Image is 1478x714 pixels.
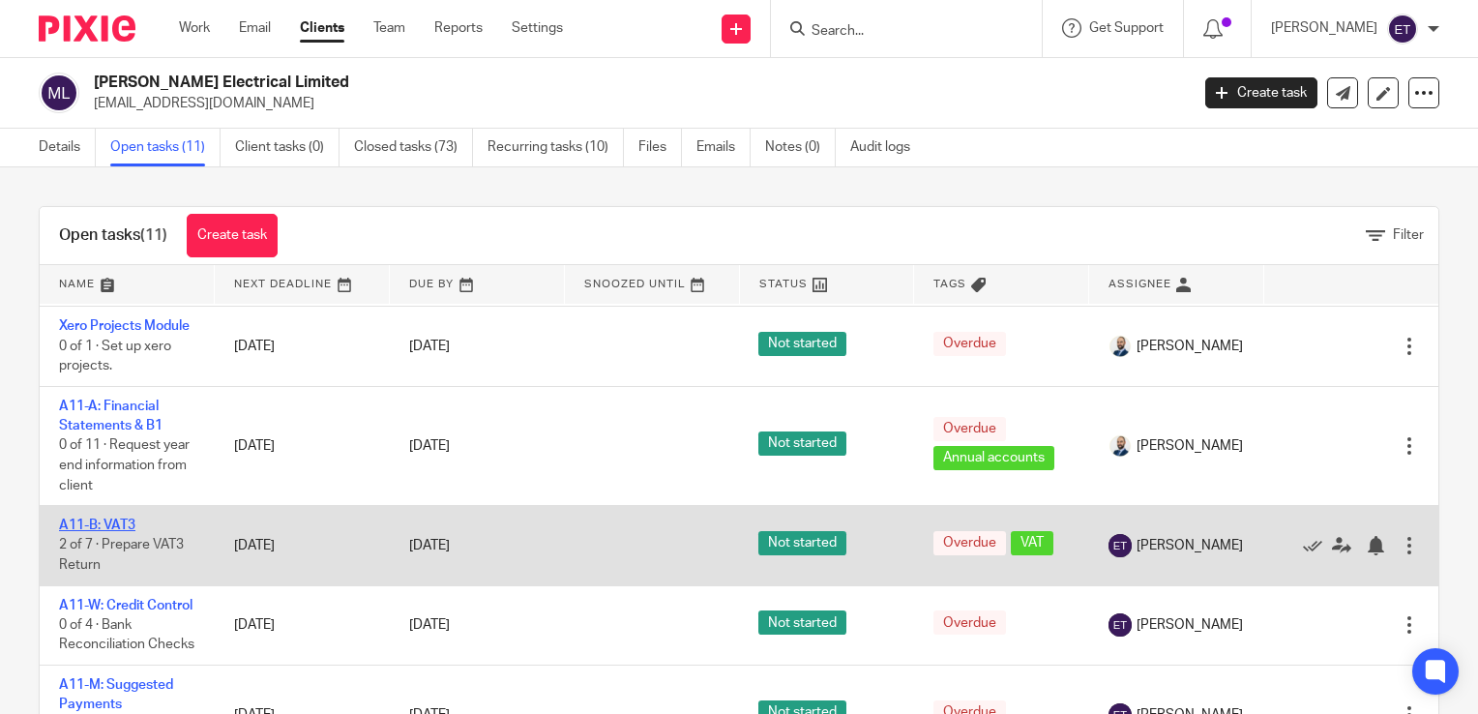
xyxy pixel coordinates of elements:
[59,599,192,612] a: A11-W: Credit Control
[1108,335,1132,358] img: Mark%20LI%20profiler.png
[215,585,390,665] td: [DATE]
[39,15,135,42] img: Pixie
[94,73,960,93] h2: [PERSON_NAME] Electrical Limited
[1137,536,1243,555] span: [PERSON_NAME]
[59,340,171,373] span: 0 of 1 · Set up xero projects.
[1393,228,1424,242] span: Filter
[373,18,405,38] a: Team
[215,506,390,585] td: [DATE]
[239,18,271,38] a: Email
[1137,615,1243,635] span: [PERSON_NAME]
[1137,436,1243,456] span: [PERSON_NAME]
[1137,337,1243,356] span: [PERSON_NAME]
[759,279,808,289] span: Status
[1387,14,1418,45] img: svg%3E
[933,610,1006,635] span: Overdue
[488,129,624,166] a: Recurring tasks (10)
[933,446,1054,470] span: Annual accounts
[39,129,96,166] a: Details
[215,386,390,505] td: [DATE]
[758,431,846,456] span: Not started
[1303,536,1332,555] a: Mark as done
[235,129,340,166] a: Client tasks (0)
[512,18,563,38] a: Settings
[584,279,686,289] span: Snoozed Until
[638,129,682,166] a: Files
[758,531,846,555] span: Not started
[140,227,167,243] span: (11)
[59,618,194,652] span: 0 of 4 · Bank Reconciliation Checks
[1089,21,1164,35] span: Get Support
[59,539,184,573] span: 2 of 7 · Prepare VAT3 Return
[933,332,1006,356] span: Overdue
[59,319,190,333] a: Xero Projects Module
[850,129,925,166] a: Audit logs
[933,531,1006,555] span: Overdue
[1108,534,1132,557] img: svg%3E
[59,678,173,711] a: A11-M: Suggested Payments
[409,539,450,552] span: [DATE]
[300,18,344,38] a: Clients
[59,400,163,432] a: A11-A: Financial Statements & B1
[59,225,167,246] h1: Open tasks
[110,129,221,166] a: Open tasks (11)
[765,129,836,166] a: Notes (0)
[1108,434,1132,458] img: Mark%20LI%20profiler.png
[187,214,278,257] a: Create task
[1108,613,1132,637] img: svg%3E
[39,73,79,113] img: svg%3E
[1011,531,1053,555] span: VAT
[1271,18,1377,38] p: [PERSON_NAME]
[434,18,483,38] a: Reports
[933,417,1006,441] span: Overdue
[758,332,846,356] span: Not started
[810,23,984,41] input: Search
[696,129,751,166] a: Emails
[1205,77,1317,108] a: Create task
[59,439,190,492] span: 0 of 11 · Request year end information from client
[933,279,966,289] span: Tags
[179,18,210,38] a: Work
[409,340,450,353] span: [DATE]
[758,610,846,635] span: Not started
[409,618,450,632] span: [DATE]
[215,307,390,386] td: [DATE]
[59,519,135,532] a: A11-B: VAT3
[354,129,473,166] a: Closed tasks (73)
[94,94,1176,113] p: [EMAIL_ADDRESS][DOMAIN_NAME]
[409,439,450,453] span: [DATE]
